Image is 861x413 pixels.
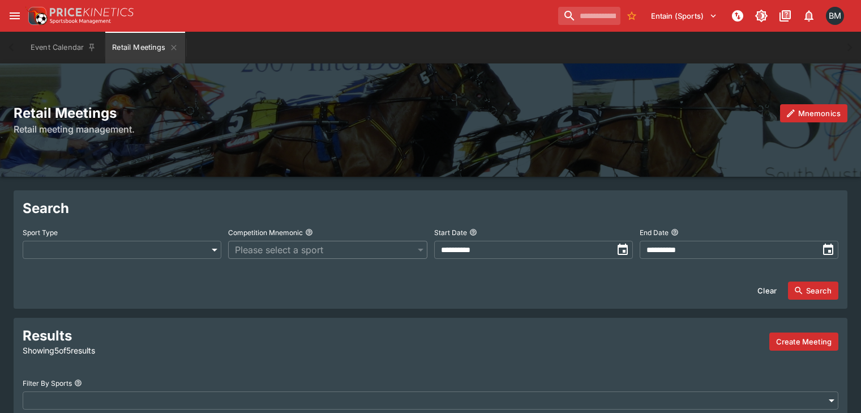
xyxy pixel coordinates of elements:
button: Filter By Sports [74,379,82,387]
p: End Date [640,228,669,237]
button: open drawer [5,6,25,26]
h6: Retail meeting management. [14,122,847,136]
button: No Bookmarks [623,7,641,25]
h2: Results [23,327,282,344]
button: Start Date [469,228,477,236]
button: Byron Monk [823,3,847,28]
button: Documentation [775,6,795,26]
button: Toggle light/dark mode [751,6,772,26]
button: NOT Connected to PK [727,6,748,26]
img: PriceKinetics Logo [25,5,48,27]
button: Create a new meeting by adding events [769,333,838,351]
button: Select Tenant [644,7,724,25]
p: Competition Mnemonic [228,228,303,237]
p: Showing 5 of 5 results [23,344,282,356]
div: Byron Monk [826,7,844,25]
button: Search [788,282,838,300]
h2: Retail Meetings [14,104,847,122]
button: Competition Mnemonic [305,228,313,236]
span: Please select a sport [235,243,409,257]
button: Clear [751,282,783,300]
button: Notifications [799,6,819,26]
button: toggle date time picker [818,240,838,260]
p: Filter By Sports [23,378,72,388]
h2: Search [23,199,838,217]
img: Sportsbook Management [50,19,111,24]
button: toggle date time picker [612,240,633,260]
button: Event Calendar [24,32,103,63]
button: End Date [671,228,679,236]
input: search [558,7,620,25]
p: Sport Type [23,228,58,237]
button: Retail Meetings [105,32,185,63]
img: PriceKinetics [50,8,134,16]
p: Start Date [434,228,467,237]
button: Mnemonics [780,104,847,122]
